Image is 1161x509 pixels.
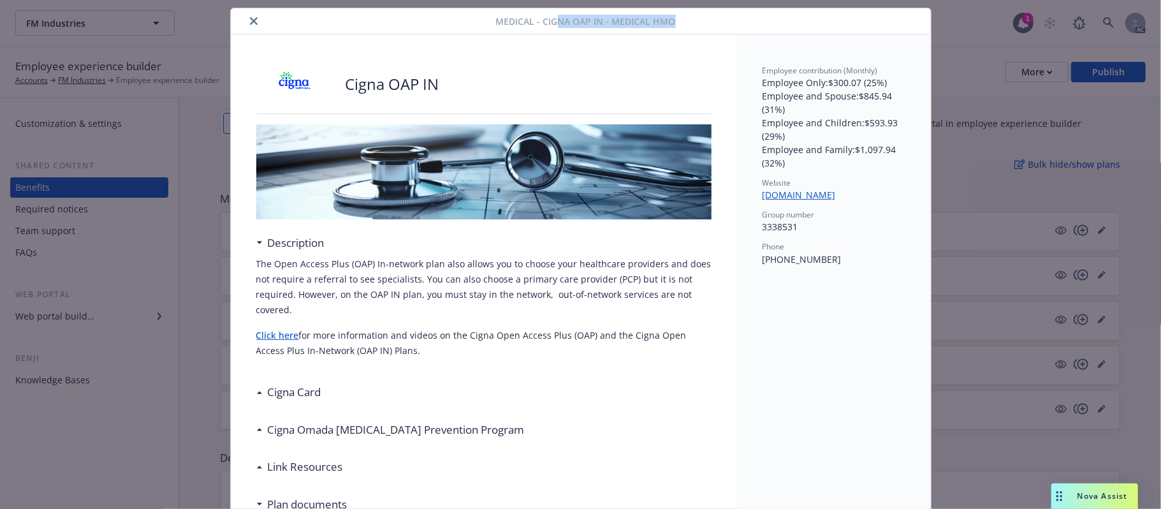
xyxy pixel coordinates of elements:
[246,13,261,29] button: close
[763,189,846,201] a: [DOMAIN_NAME]
[256,459,343,475] div: Link Resources
[763,116,905,143] p: Employee and Children : $593.93 (29%)
[256,124,712,219] img: banner
[256,384,321,401] div: Cigna Card
[763,220,905,233] p: 3338531
[763,209,815,220] span: Group number
[1077,491,1128,501] span: Nova Assist
[763,143,905,170] p: Employee and Family : $1,097.94 (32%)
[763,76,905,89] p: Employee Only : $300.07 (25%)
[256,329,299,341] a: Click here
[496,15,676,28] span: Medical - Cigna OAP IN - Medical HMO
[763,241,785,252] span: Phone
[256,65,333,103] img: CIGNA
[268,459,343,475] h3: Link Resources
[256,256,712,318] p: The Open Access Plus (OAP) In-network plan also allows you to choose your healthcare providers an...
[268,422,525,438] h3: Cigna Omada [MEDICAL_DATA] Prevention Program
[256,235,325,251] div: Description
[763,65,878,76] span: Employee contribution (Monthly)
[763,89,905,116] p: Employee and Spouse : $845.94 (31%)
[1051,483,1138,509] button: Nova Assist
[268,384,321,401] h3: Cigna Card
[763,177,791,188] span: Website
[346,73,439,95] p: Cigna OAP IN
[256,328,712,358] p: for more information and videos on the Cigna Open Access Plus (OAP) and the Cigna Open Access Plu...
[763,253,905,266] p: [PHONE_NUMBER]
[1051,483,1067,509] div: Drag to move
[268,235,325,251] h3: Description
[256,422,525,438] div: Cigna Omada [MEDICAL_DATA] Prevention Program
